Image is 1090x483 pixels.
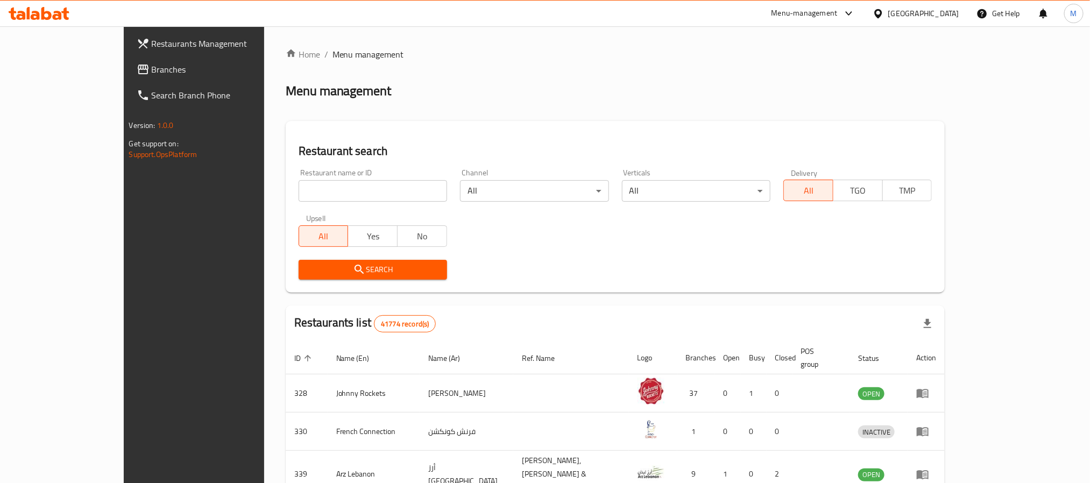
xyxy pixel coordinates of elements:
[307,263,438,276] span: Search
[420,374,513,413] td: [PERSON_NAME]
[352,229,393,244] span: Yes
[128,82,306,108] a: Search Branch Phone
[915,311,940,337] div: Export file
[129,137,179,151] span: Get support on:
[783,180,833,201] button: All
[622,180,770,202] div: All
[299,180,447,202] input: Search for restaurant name or ID..
[420,413,513,451] td: فرنش كونكشن
[128,31,306,56] a: Restaurants Management
[715,413,741,451] td: 0
[908,342,945,374] th: Action
[741,413,767,451] td: 0
[374,319,435,329] span: 41774 record(s)
[916,468,936,481] div: Menu
[858,387,884,400] div: OPEN
[767,374,792,413] td: 0
[638,416,664,443] img: French Connection
[767,342,792,374] th: Closed
[858,352,893,365] span: Status
[460,180,608,202] div: All
[324,48,328,61] li: /
[152,89,297,102] span: Search Branch Phone
[152,37,297,50] span: Restaurants Management
[286,374,328,413] td: 328
[294,315,436,332] h2: Restaurants list
[336,352,384,365] span: Name (En)
[299,143,932,159] h2: Restaurant search
[741,342,767,374] th: Busy
[638,378,664,404] img: Johnny Rockets
[286,82,392,100] h2: Menu management
[152,63,297,76] span: Branches
[677,374,715,413] td: 37
[128,56,306,82] a: Branches
[299,260,447,280] button: Search
[715,342,741,374] th: Open
[294,352,315,365] span: ID
[328,413,420,451] td: French Connection
[299,225,349,247] button: All
[397,225,447,247] button: No
[129,118,155,132] span: Version:
[306,215,326,222] label: Upsell
[791,169,818,176] label: Delivery
[916,425,936,438] div: Menu
[303,229,344,244] span: All
[428,352,474,365] span: Name (Ar)
[858,426,895,438] span: INACTIVE
[887,183,928,198] span: TMP
[882,180,932,201] button: TMP
[348,225,398,247] button: Yes
[772,7,838,20] div: Menu-management
[677,413,715,451] td: 1
[858,388,884,400] span: OPEN
[332,48,404,61] span: Menu management
[402,229,443,244] span: No
[286,413,328,451] td: 330
[374,315,436,332] div: Total records count
[715,374,741,413] td: 0
[157,118,174,132] span: 1.0.0
[858,425,895,438] div: INACTIVE
[741,374,767,413] td: 1
[522,352,569,365] span: Ref. Name
[328,374,420,413] td: Johnny Rockets
[629,342,677,374] th: Logo
[916,387,936,400] div: Menu
[129,147,197,161] a: Support.OpsPlatform
[677,342,715,374] th: Branches
[833,180,883,201] button: TGO
[858,468,884,481] span: OPEN
[286,48,945,61] nav: breadcrumb
[888,8,959,19] div: [GEOGRAPHIC_DATA]
[1071,8,1077,19] span: M
[838,183,879,198] span: TGO
[767,413,792,451] td: 0
[801,345,837,371] span: POS group
[788,183,829,198] span: All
